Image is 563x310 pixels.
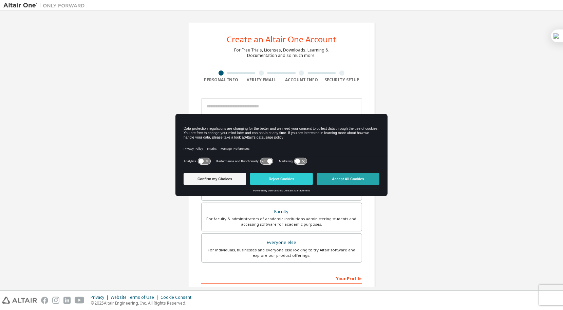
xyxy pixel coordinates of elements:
[206,247,358,258] div: For individuals, businesses and everyone else looking to try Altair software and explore our prod...
[201,77,242,83] div: Personal Info
[206,207,358,216] div: Faculty
[241,77,282,83] div: Verify Email
[206,216,358,227] div: For faculty & administrators of academic institutions administering students and accessing softwa...
[234,47,329,58] div: For Free Trials, Licenses, Downloads, Learning & Documentation and so much more.
[282,77,322,83] div: Account Info
[2,297,37,304] img: altair_logo.svg
[91,300,195,306] p: © 2025 Altair Engineering, Inc. All Rights Reserved.
[91,295,111,300] div: Privacy
[63,297,71,304] img: linkedin.svg
[206,238,358,247] div: Everyone else
[3,2,88,9] img: Altair One
[227,35,336,43] div: Create an Altair One Account
[75,297,85,304] img: youtube.svg
[41,297,48,304] img: facebook.svg
[111,295,161,300] div: Website Terms of Use
[52,297,59,304] img: instagram.svg
[322,77,362,83] div: Security Setup
[161,295,195,300] div: Cookie Consent
[201,273,362,284] div: Your Profile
